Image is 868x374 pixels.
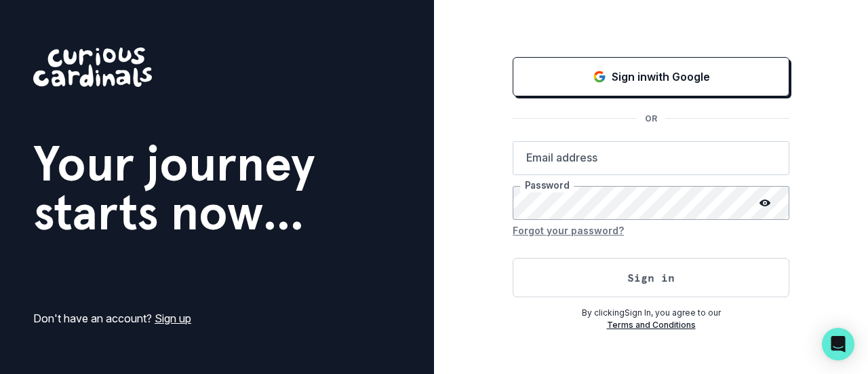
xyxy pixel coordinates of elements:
[513,258,789,297] button: Sign in
[513,57,789,96] button: Sign in with Google (GSuite)
[155,312,191,325] a: Sign up
[513,220,624,242] button: Forgot your password?
[33,48,152,87] img: Curious Cardinals Logo
[33,139,315,237] h1: Your journey starts now...
[612,69,710,85] p: Sign in with Google
[637,113,665,125] p: OR
[822,328,854,360] div: Open Intercom Messenger
[513,307,789,319] p: By clicking Sign In , you agree to our
[607,320,696,330] a: Terms and Conditions
[33,310,191,326] p: Don't have an account?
